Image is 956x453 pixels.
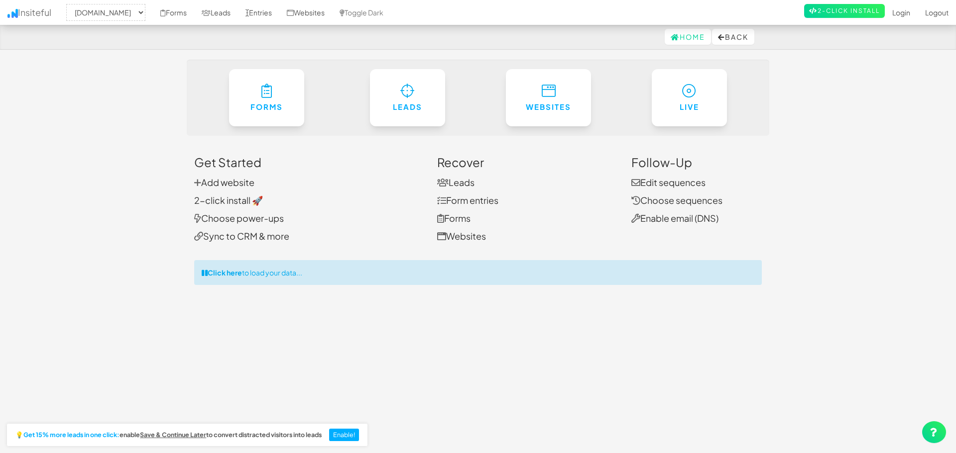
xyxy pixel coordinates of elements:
[631,156,762,169] h3: Follow-Up
[23,432,119,439] strong: Get 15% more leads in one click:
[437,156,616,169] h3: Recover
[631,194,722,206] a: Choose sequences
[804,4,885,18] a: 2-Click Install
[194,230,289,242] a: Sync to CRM & more
[437,177,475,188] a: Leads
[194,212,284,224] a: Choose power-ups
[194,194,263,206] a: 2-click install 🚀
[249,103,285,111] h6: Forms
[672,103,708,111] h6: Live
[526,103,571,111] h6: Websites
[15,432,322,439] h2: 💡 enable to convert distracted visitors into leads
[370,69,446,126] a: Leads
[194,260,762,285] div: to load your data...
[7,9,18,18] img: icon.png
[140,432,206,439] a: Save & Continue Later
[140,431,206,439] u: Save & Continue Later
[437,194,498,206] a: Form entries
[631,212,718,224] a: Enable email (DNS)
[194,177,254,188] a: Add website
[506,69,591,126] a: Websites
[229,69,305,126] a: Forms
[329,429,359,442] button: Enable!
[194,156,422,169] h3: Get Started
[390,103,426,111] h6: Leads
[437,212,471,224] a: Forms
[208,268,242,277] strong: Click here
[665,29,711,45] a: Home
[712,29,754,45] button: Back
[437,230,486,242] a: Websites
[652,69,727,126] a: Live
[631,177,706,188] a: Edit sequences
